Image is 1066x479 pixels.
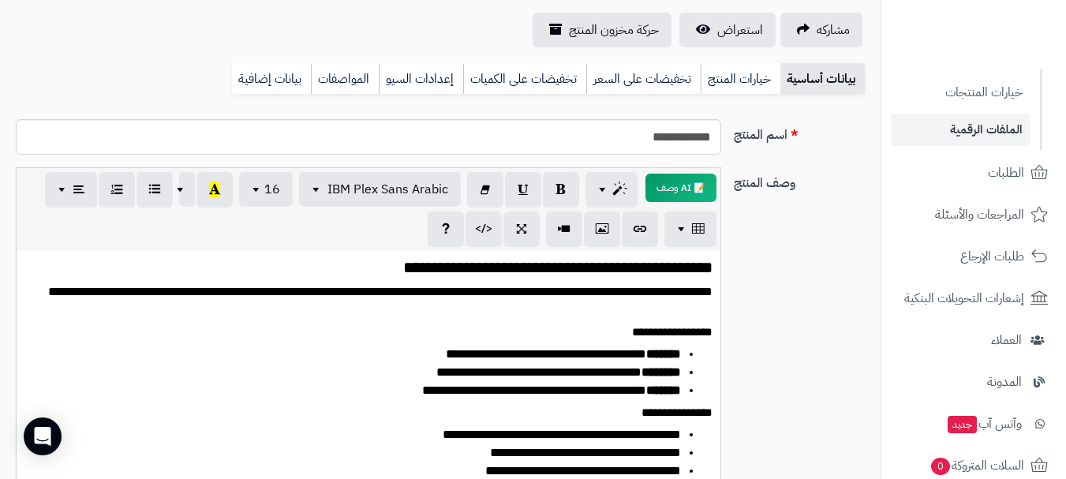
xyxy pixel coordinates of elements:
[891,76,1030,110] a: خيارات المنتجات
[24,417,62,455] div: Open Intercom Messenger
[717,21,763,39] span: استعراض
[379,63,463,95] a: إعدادات السيو
[948,416,977,433] span: جديد
[727,119,871,144] label: اسم المنتج
[299,172,461,207] button: IBM Plex Sans Arabic
[311,63,379,95] a: المواصفات
[891,114,1030,146] a: الملفات الرقمية
[727,167,871,193] label: وصف المنتج
[891,279,1057,317] a: إشعارات التحويلات البنكية
[929,455,1024,477] span: السلات المتروكة
[891,154,1057,192] a: الطلبات
[891,321,1057,359] a: العملاء
[935,204,1024,226] span: المراجعات والأسئلة
[327,180,448,199] span: IBM Plex Sans Arabic
[780,13,862,47] a: مشاركه
[232,63,311,95] a: بيانات إضافية
[679,13,776,47] a: استعراض
[891,238,1057,275] a: طلبات الإرجاع
[987,371,1022,393] span: المدونة
[946,413,1022,435] span: وآتس آب
[645,174,716,202] button: 📝 AI وصف
[960,245,1024,268] span: طلبات الإرجاع
[904,287,1024,309] span: إشعارات التحويلات البنكية
[817,21,850,39] span: مشاركه
[586,63,701,95] a: تخفيضات على السعر
[463,63,586,95] a: تخفيضات على الكميات
[264,180,280,199] span: 16
[891,405,1057,443] a: وآتس آبجديد
[780,63,865,95] a: بيانات أساسية
[991,329,1022,351] span: العملاء
[533,13,671,47] a: حركة مخزون المنتج
[891,363,1057,401] a: المدونة
[988,162,1024,184] span: الطلبات
[239,172,293,207] button: 16
[931,458,950,475] span: 0
[701,63,780,95] a: خيارات المنتج
[569,21,659,39] span: حركة مخزون المنتج
[891,196,1057,234] a: المراجعات والأسئلة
